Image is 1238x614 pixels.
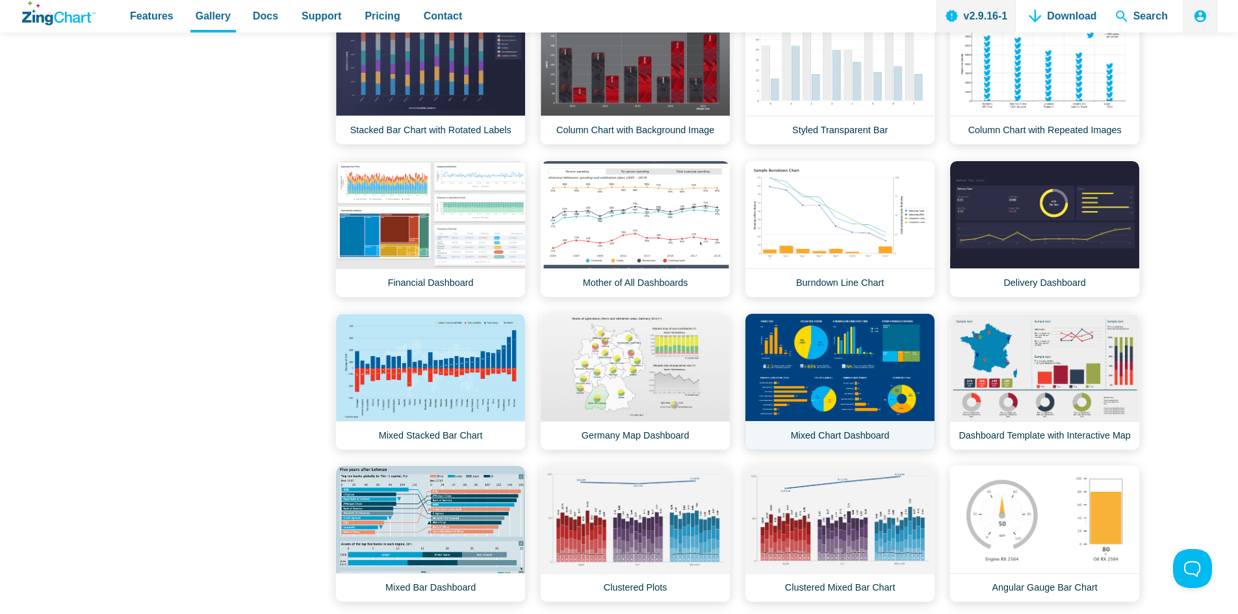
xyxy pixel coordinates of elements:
[745,465,935,602] a: Clustered Mixed Bar Chart
[949,8,1140,145] a: Column Chart with Repeated Images
[335,8,526,145] a: Stacked Bar Chart with Rotated Labels
[949,313,1140,450] a: Dashboard Template with Interactive Map
[424,7,463,25] span: Contact
[540,465,730,602] a: Clustered Plots
[196,7,231,25] span: Gallery
[540,160,730,298] a: Mother of All Dashboards
[949,160,1140,298] a: Delivery Dashboard
[335,465,526,602] a: Mixed Bar Dashboard
[745,160,935,298] a: Burndown Line Chart
[365,7,400,25] span: Pricing
[335,160,526,298] a: Financial Dashboard
[22,1,96,25] a: ZingChart Logo. Click to return to the homepage
[949,465,1140,602] a: Angular Gauge Bar Chart
[745,8,935,145] a: Styled Transparent Bar
[253,7,278,25] span: Docs
[130,7,174,25] span: Features
[540,8,730,145] a: Column Chart with Background Image
[1173,549,1212,588] iframe: Toggle Customer Support
[540,313,730,450] a: Germany Map Dashboard
[302,7,341,25] span: Support
[335,313,526,450] a: Mixed Stacked Bar Chart
[745,313,935,450] a: Mixed Chart Dashboard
